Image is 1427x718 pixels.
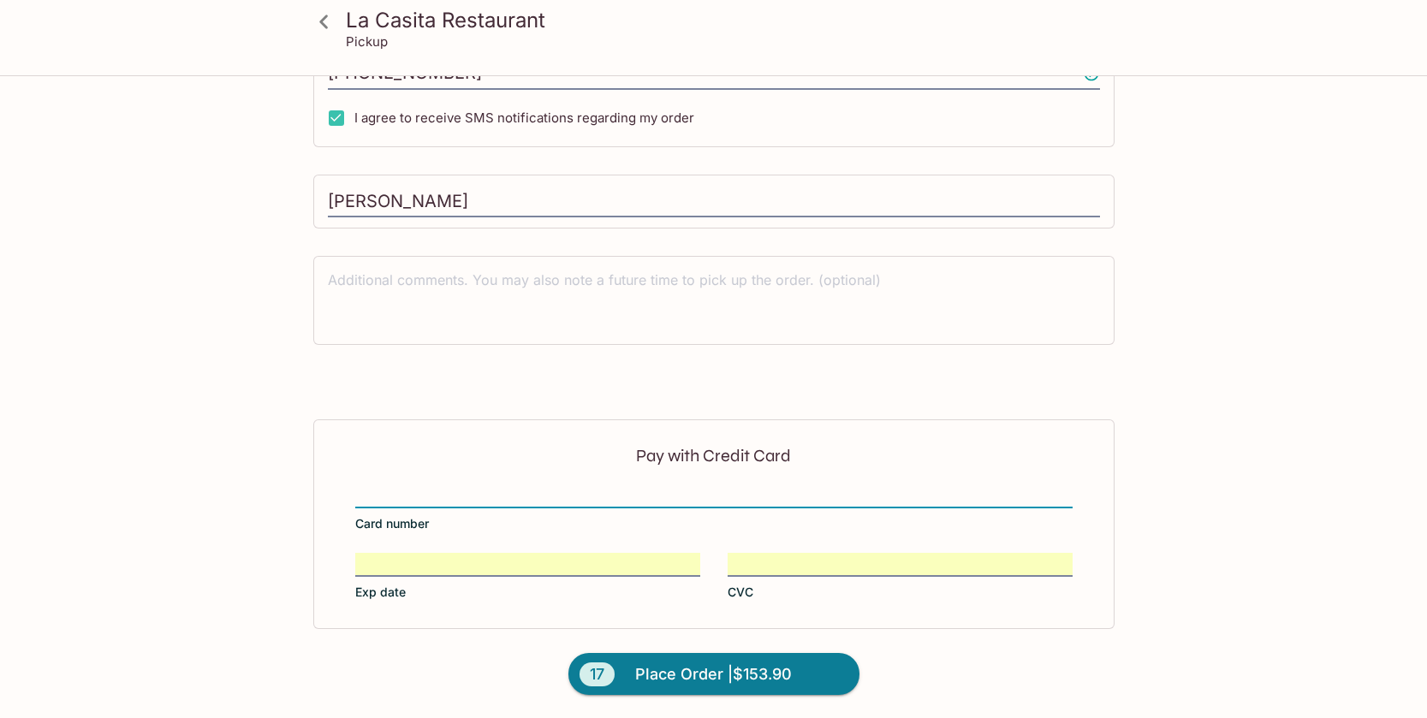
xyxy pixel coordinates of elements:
[328,186,1100,218] input: Enter first and last name
[354,110,694,126] span: I agree to receive SMS notifications regarding my order
[580,662,615,686] span: 17
[355,486,1073,505] iframe: Secure card number input frame
[346,33,388,50] p: Pickup
[355,555,700,573] iframe: Secure expiration date input frame
[346,7,1111,33] h3: La Casita Restaurant
[355,448,1073,464] p: Pay with Credit Card
[728,584,753,601] span: CVC
[568,653,859,696] button: 17Place Order |$153.90
[440,372,988,412] iframe: Secure payment button frame
[635,661,792,688] span: Place Order | $153.90
[728,555,1073,573] iframe: Secure CVC input frame
[355,515,429,532] span: Card number
[355,584,406,601] span: Exp date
